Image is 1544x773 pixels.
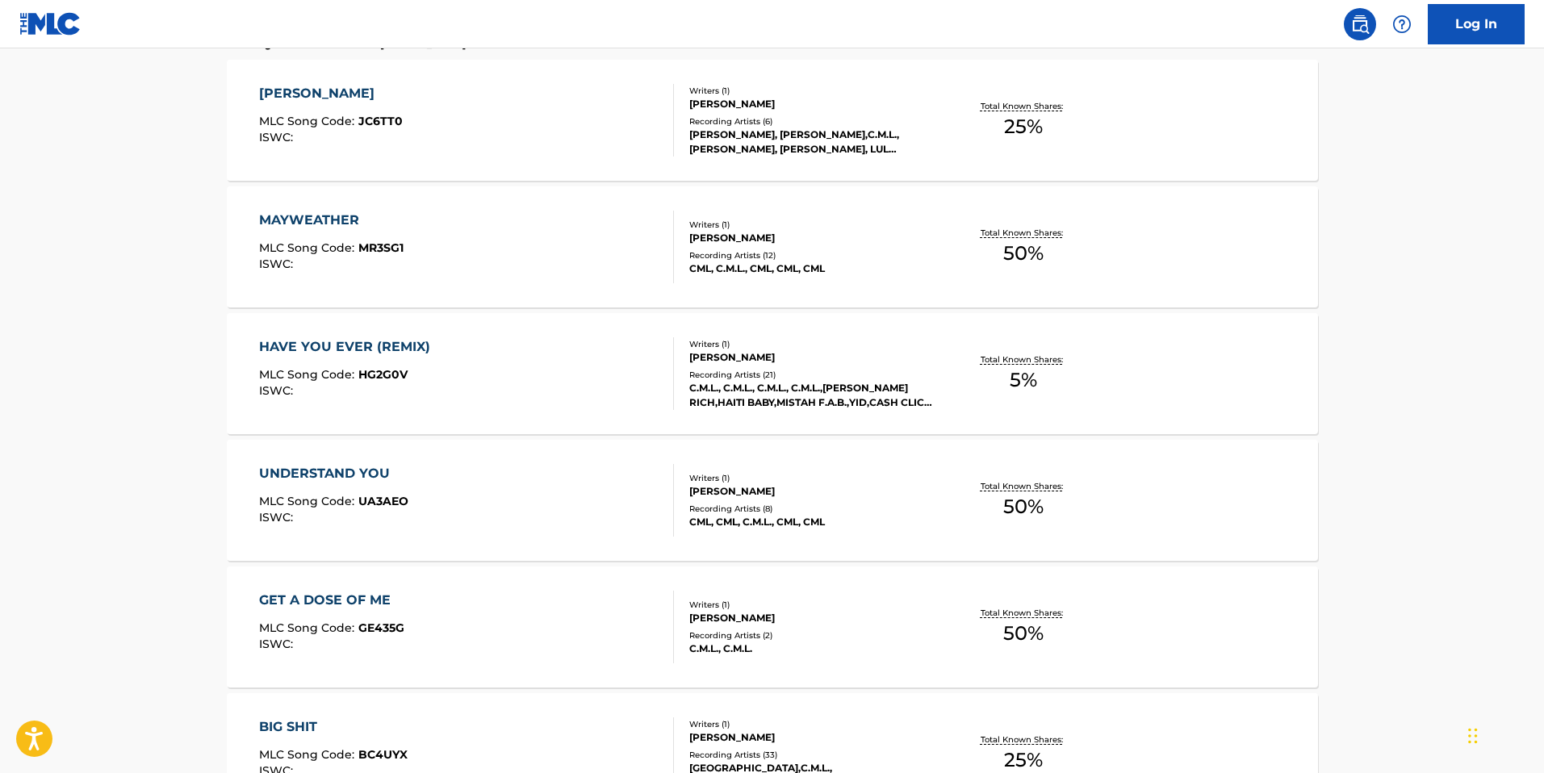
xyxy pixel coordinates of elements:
div: Writers ( 1 ) [689,85,933,97]
span: MLC Song Code : [259,240,358,255]
div: [PERSON_NAME] [689,350,933,365]
a: MAYWEATHERMLC Song Code:MR3SG1ISWC:Writers (1)[PERSON_NAME]Recording Artists (12)CML, C.M.L., CML... [227,186,1318,307]
div: CML, C.M.L., CML, CML, CML [689,261,933,276]
p: Total Known Shares: [981,480,1067,492]
div: Recording Artists ( 2 ) [689,629,933,641]
span: ISWC : [259,130,297,144]
span: MLC Song Code : [259,747,358,762]
span: ISWC : [259,637,297,651]
p: Total Known Shares: [981,607,1067,619]
span: MLC Song Code : [259,620,358,635]
span: 50 % [1003,492,1044,521]
p: Total Known Shares: [981,353,1067,366]
span: BC4UYX [358,747,408,762]
div: CML, CML, C.M.L., CML, CML [689,515,933,529]
div: GET A DOSE OF ME [259,591,404,610]
div: Writers ( 1 ) [689,599,933,611]
span: MLC Song Code : [259,494,358,508]
div: Recording Artists ( 12 ) [689,249,933,261]
div: [PERSON_NAME] [689,97,933,111]
div: [PERSON_NAME] [689,730,933,745]
div: Writers ( 1 ) [689,338,933,350]
p: Total Known Shares: [981,733,1067,746]
span: 5 % [1010,366,1037,395]
img: MLC Logo [19,12,82,36]
div: Recording Artists ( 21 ) [689,369,933,381]
div: Help [1386,8,1418,40]
a: Log In [1428,4,1525,44]
div: MAYWEATHER [259,211,404,230]
iframe: Chat Widget [1463,696,1544,773]
span: UA3AEO [358,494,408,508]
div: C.M.L., C.M.L. [689,641,933,656]
p: Total Known Shares: [981,100,1067,112]
div: [PERSON_NAME] [689,484,933,499]
div: C.M.L., C.M.L., C.M.L., C.M.L.,[PERSON_NAME] RICH,HAITI BABY,MISTAH F.A.B.,YID,CASH CLICK [PERSON... [689,381,933,410]
a: HAVE YOU EVER (REMIX)MLC Song Code:HG2G0VISWC:Writers (1)[PERSON_NAME]Recording Artists (21)C.M.L... [227,313,1318,434]
div: Writers ( 1 ) [689,718,933,730]
img: help [1392,15,1412,34]
div: Writers ( 1 ) [689,472,933,484]
div: UNDERSTAND YOU [259,464,408,483]
div: Recording Artists ( 33 ) [689,749,933,761]
p: Total Known Shares: [981,227,1067,239]
div: BIG SHIT [259,717,408,737]
span: GE435G [358,620,404,635]
a: [PERSON_NAME]MLC Song Code:JC6TT0ISWC:Writers (1)[PERSON_NAME]Recording Artists (6)[PERSON_NAME],... [227,60,1318,181]
div: Recording Artists ( 8 ) [689,503,933,515]
div: [PERSON_NAME], [PERSON_NAME],C.M.L., [PERSON_NAME], [PERSON_NAME], LUL HOPOUT [689,127,933,157]
span: 50 % [1003,619,1044,648]
div: HAVE YOU EVER (REMIX) [259,337,438,357]
span: ISWC : [259,257,297,271]
span: JC6TT0 [358,114,403,128]
span: MLC Song Code : [259,114,358,128]
a: UNDERSTAND YOUMLC Song Code:UA3AEOISWC:Writers (1)[PERSON_NAME]Recording Artists (8)CML, CML, C.M... [227,440,1318,561]
div: [PERSON_NAME] [259,84,403,103]
div: [PERSON_NAME] [689,231,933,245]
span: MLC Song Code : [259,367,358,382]
span: 50 % [1003,239,1044,268]
div: [PERSON_NAME] [689,611,933,625]
span: MR3SG1 [358,240,404,255]
div: Recording Artists ( 6 ) [689,115,933,127]
span: ISWC : [259,383,297,398]
a: GET A DOSE OF MEMLC Song Code:GE435GISWC:Writers (1)[PERSON_NAME]Recording Artists (2)C.M.L., C.M... [227,566,1318,687]
span: HG2G0V [358,367,408,382]
span: ISWC : [259,510,297,524]
div: Drag [1468,712,1478,760]
div: Writers ( 1 ) [689,219,933,231]
span: 25 % [1004,112,1043,141]
a: Public Search [1344,8,1376,40]
img: search [1350,15,1370,34]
